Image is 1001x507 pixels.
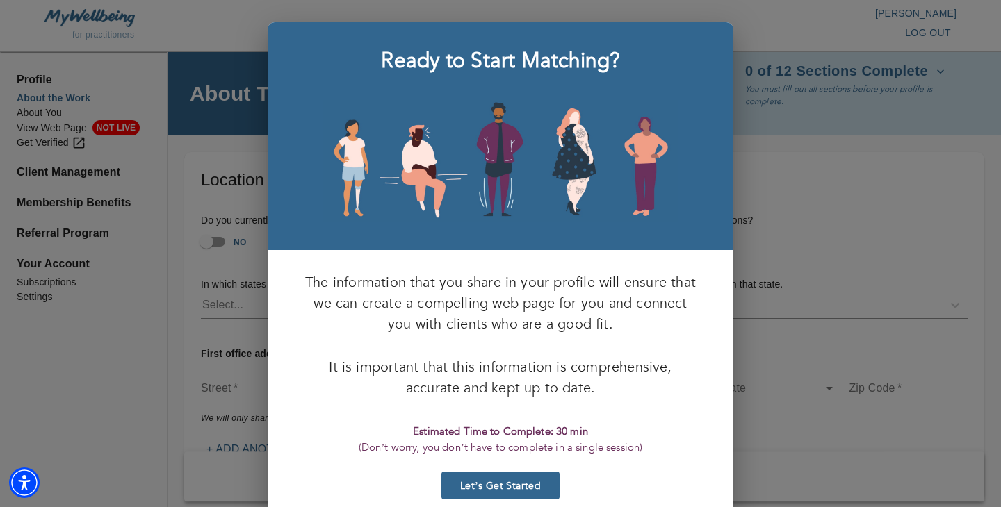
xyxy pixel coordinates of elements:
h6: Ready to Start Matching? [381,44,619,78]
p: It is important that this information is comprehensive, accurate and kept up to date. [304,357,697,399]
img: people [323,100,678,222]
p: The information that you share in your profile will ensure that we can create a compelling web pa... [304,272,697,335]
span: Let’s Get Started [447,479,554,492]
p: Estimated Time to Complete: 30 min [359,424,643,440]
div: Accessibility Menu [9,467,40,498]
p: (Don’t worry, you don’t have to complete in a single session) [359,440,643,456]
button: Let’s Get Started [441,472,560,499]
